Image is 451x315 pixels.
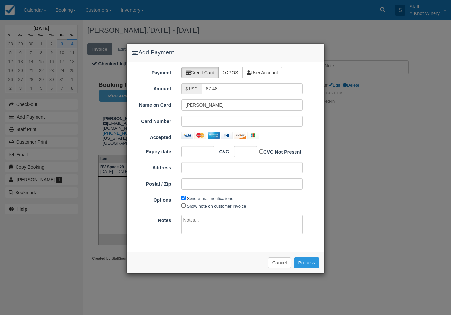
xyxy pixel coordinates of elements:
[187,196,233,201] label: Send e-mail notifications
[202,83,303,94] input: Valid amount required.
[127,116,176,125] label: Card Number
[181,67,219,78] label: Credit Card
[187,204,246,209] label: Show note on customer invoice
[214,146,229,155] label: CVC
[127,146,176,155] label: Expiry date
[132,49,319,57] h4: Add Payment
[127,99,176,109] label: Name on Card
[127,132,176,141] label: Accepted
[218,67,243,78] label: POS
[127,178,176,188] label: Postal / Zip
[259,149,263,154] input: CVC Not Present
[186,87,198,91] small: $ USD
[259,148,301,156] label: CVC Not Present
[294,257,319,268] button: Process
[127,83,176,92] label: Amount
[127,67,176,76] label: Payment
[242,67,282,78] label: User Account
[127,162,176,171] label: Address
[268,257,291,268] button: Cancel
[127,215,176,224] label: Notes
[127,194,176,204] label: Options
